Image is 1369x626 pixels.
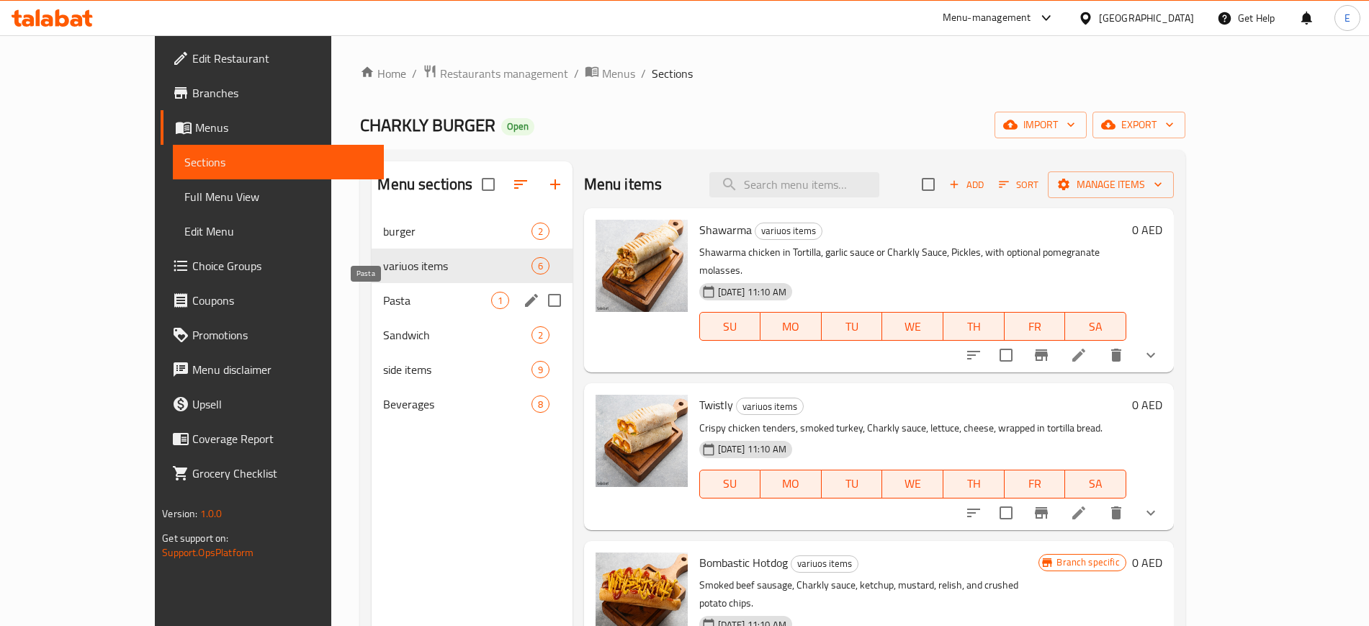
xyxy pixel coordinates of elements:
[192,292,372,309] span: Coupons
[161,41,383,76] a: Edit Restaurant
[760,470,822,498] button: MO
[755,223,822,239] span: variuos items
[192,84,372,102] span: Branches
[1134,338,1168,372] button: show more
[531,395,549,413] div: items
[882,470,943,498] button: WE
[736,398,804,415] div: variuos items
[882,312,943,341] button: WE
[521,290,542,311] button: edit
[1065,312,1126,341] button: SA
[827,473,877,494] span: TU
[699,576,1039,612] p: Smoked beef sausage, Charkly sauce, ketchup, mustard, relish, and crushed potato chips.
[947,176,986,193] span: Add
[532,363,549,377] span: 9
[1132,553,1162,573] h6: 0 AED
[760,312,822,341] button: MO
[184,223,372,240] span: Edit Menu
[791,555,858,572] span: variuos items
[161,421,383,456] a: Coverage Report
[503,167,538,202] span: Sort sections
[423,64,568,83] a: Restaurants management
[585,64,635,83] a: Menus
[372,283,572,318] div: Pasta1edit
[192,361,372,378] span: Menu disclaimer
[412,65,417,82] li: /
[943,9,1031,27] div: Menu-management
[161,249,383,283] a: Choice Groups
[888,316,938,337] span: WE
[1006,116,1075,134] span: import
[192,50,372,67] span: Edit Restaurant
[822,470,883,498] button: TU
[184,153,372,171] span: Sections
[1005,470,1066,498] button: FR
[192,465,372,482] span: Grocery Checklist
[709,172,879,197] input: search
[192,395,372,413] span: Upsell
[173,145,383,179] a: Sections
[602,65,635,82] span: Menus
[383,257,531,274] span: variuos items
[173,214,383,249] a: Edit Menu
[1024,338,1059,372] button: Branch-specific-item
[652,65,693,82] span: Sections
[712,285,792,299] span: [DATE] 11:10 AM
[161,110,383,145] a: Menus
[372,208,572,427] nav: Menu sections
[1010,473,1060,494] span: FR
[699,219,752,241] span: Shawarma
[492,294,508,308] span: 1
[1092,112,1185,138] button: export
[995,112,1087,138] button: import
[501,120,534,133] span: Open
[766,473,816,494] span: MO
[755,223,822,240] div: variuos items
[161,283,383,318] a: Coupons
[1048,171,1174,198] button: Manage items
[372,318,572,352] div: Sandwich2
[360,109,495,141] span: CHARKLY BURGER
[1065,470,1126,498] button: SA
[995,174,1042,196] button: Sort
[949,316,999,337] span: TH
[706,316,755,337] span: SU
[383,326,531,344] span: Sandwich
[766,316,816,337] span: MO
[473,169,503,200] span: Select all sections
[440,65,568,82] span: Restaurants management
[1070,504,1087,522] a: Edit menu item
[532,328,549,342] span: 2
[699,312,760,341] button: SU
[574,65,579,82] li: /
[161,456,383,491] a: Grocery Checklist
[827,316,877,337] span: TU
[383,223,531,240] span: burger
[596,395,688,487] img: Twistly
[1099,496,1134,530] button: delete
[538,167,573,202] button: Add section
[1132,395,1162,415] h6: 0 AED
[596,220,688,312] img: Shawarma
[791,555,858,573] div: variuos items
[161,76,383,110] a: Branches
[949,473,999,494] span: TH
[372,249,572,283] div: variuos items6
[162,529,228,547] span: Get support on:
[989,174,1048,196] span: Sort items
[1051,555,1125,569] span: Branch specific
[1132,220,1162,240] h6: 0 AED
[383,292,490,309] span: Pasta
[1142,346,1159,364] svg: Show Choices
[943,470,1005,498] button: TH
[1071,316,1121,337] span: SA
[699,394,733,416] span: Twistly
[1010,316,1060,337] span: FR
[383,361,531,378] div: side items
[699,552,788,573] span: Bombastic Hotdog
[822,312,883,341] button: TU
[1005,312,1066,341] button: FR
